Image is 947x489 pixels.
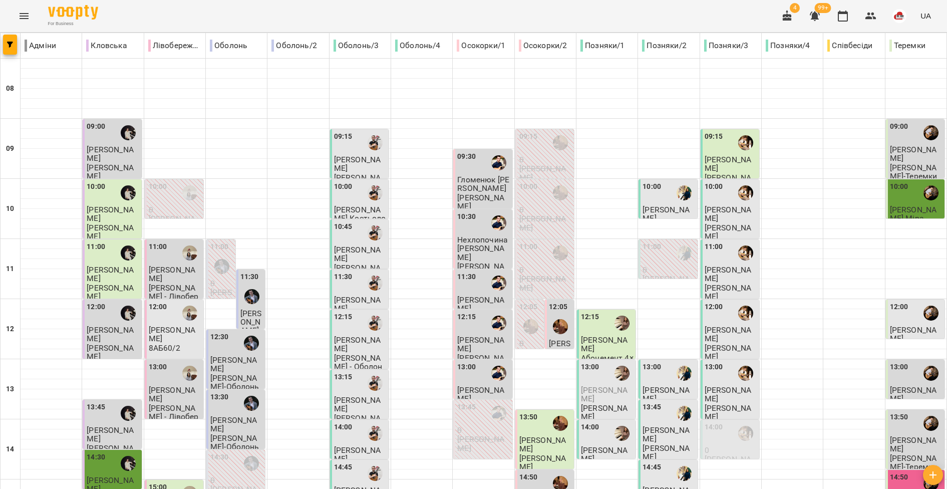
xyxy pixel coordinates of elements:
[457,211,476,222] label: 10:30
[334,445,381,463] span: [PERSON_NAME]
[368,466,383,481] img: Микита ГЛАЗУНОВ
[334,272,353,283] label: 11:30
[677,366,692,381] div: Вікторія БОГДАН
[705,344,757,361] p: [PERSON_NAME]
[738,135,753,150] img: Сергій ВЛАСОВИЧ
[149,362,167,373] label: 13:00
[491,406,506,421] div: Віктор АРТЕМЕНКО
[890,412,908,423] label: 13:50
[334,205,386,232] span: [PERSON_NAME] Костьолов
[519,435,566,453] span: [PERSON_NAME]
[121,185,136,200] img: Анна ГОРБУЛІНА
[705,446,757,454] p: 0
[210,288,233,331] p: [PERSON_NAME]-Оболонь
[923,306,938,321] div: Даниїл КАЛАШНИК
[210,374,263,391] p: [PERSON_NAME]-Оболонь
[790,3,800,13] span: 4
[519,241,538,253] label: 11:00
[677,246,692,261] div: Вікторія БОГДАН
[766,40,810,52] p: Позняки/4
[519,275,572,292] p: [PERSON_NAME]
[457,426,510,434] p: 0
[642,40,686,52] p: Позняки/2
[334,395,381,413] span: [PERSON_NAME]
[643,275,695,292] p: [PERSON_NAME]
[923,185,938,200] img: Даниїл КАЛАШНИК
[149,265,195,283] span: [PERSON_NAME]
[368,426,383,441] img: Микита ГЛАЗУНОВ
[334,414,387,440] p: [PERSON_NAME] - Оболонь/2
[368,316,383,331] img: Микита ГЛАЗУНОВ
[149,205,201,214] p: 0
[334,40,379,52] p: Оболонь/3
[890,121,908,132] label: 09:00
[334,295,381,313] span: [PERSON_NAME]
[738,306,753,321] img: Сергій ВЛАСОВИЧ
[890,163,942,181] p: [PERSON_NAME]-Теремки
[705,422,723,433] label: 14:00
[48,5,98,20] img: Voopty Logo
[368,225,383,240] img: Микита ГЛАЗУНОВ
[244,456,259,471] img: Олексій КОЧЕТОВ
[121,406,136,421] div: Анна ГОРБУЛІНА
[457,354,510,380] p: [PERSON_NAME] - Осокорки
[677,406,692,421] img: Вікторія БОГДАН
[182,246,197,261] img: Ельміра АЛІЄВА
[705,173,757,191] p: [PERSON_NAME]
[240,309,262,336] span: [PERSON_NAME]
[121,306,136,321] img: Анна ГОРБУЛІНА
[815,3,831,13] span: 99+
[519,205,572,214] p: 0
[87,241,105,253] label: 11:00
[923,366,938,381] img: Даниїл КАЛАШНИК
[148,40,201,52] p: Лівобережна
[916,7,935,25] button: UA
[86,40,127,52] p: Кловська
[25,40,56,52] p: Адміни
[519,40,567,52] p: Осокорки/2
[457,235,508,262] span: Нехлопочина [PERSON_NAME]
[923,125,938,140] img: Даниїл КАЛАШНИК
[491,316,506,331] div: Віктор АРТЕМЕНКО
[87,145,133,163] span: [PERSON_NAME]
[491,215,506,230] img: Віктор АРТЕМЕНКО
[121,456,136,471] img: Анна ГОРБУЛІНА
[334,221,353,232] label: 10:45
[87,402,105,413] label: 13:45
[553,319,568,334] img: Юлія ПОГОРЄЛОВА
[892,9,906,23] img: 42377b0de29e0fb1f7aad4b12e1980f7.jpeg
[334,155,381,173] span: [PERSON_NAME]
[677,185,692,200] img: Вікторія БОГДАН
[491,276,506,291] img: Віктор АРТЕМЕНКО
[368,135,383,150] img: Микита ГЛАЗУНОВ
[553,185,568,200] img: Юлія ПОГОРЄЛОВА
[923,416,938,431] img: Даниїл КАЛАШНИК
[210,40,247,52] p: Оболонь
[182,366,197,381] img: Ельміра АЛІЄВА
[6,444,14,455] h6: 14
[334,354,387,380] p: [PERSON_NAME] - Оболонь/2
[705,131,723,142] label: 09:15
[705,265,751,283] span: [PERSON_NAME]
[210,241,229,253] label: 11:00
[581,362,599,373] label: 13:00
[87,284,139,301] p: [PERSON_NAME]
[581,404,634,421] p: [PERSON_NAME]
[553,416,568,431] img: Юлія ПОГОРЄЛОВА
[581,385,627,403] span: [PERSON_NAME]
[87,325,133,343] span: [PERSON_NAME]
[827,40,872,52] p: Співбесіди
[457,175,509,193] span: Гломенюк [PERSON_NAME]
[121,125,136,140] img: Анна ГОРБУЛІНА
[149,302,167,313] label: 12:00
[923,465,943,485] button: Створити урок
[705,181,723,192] label: 10:00
[643,385,689,403] span: [PERSON_NAME]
